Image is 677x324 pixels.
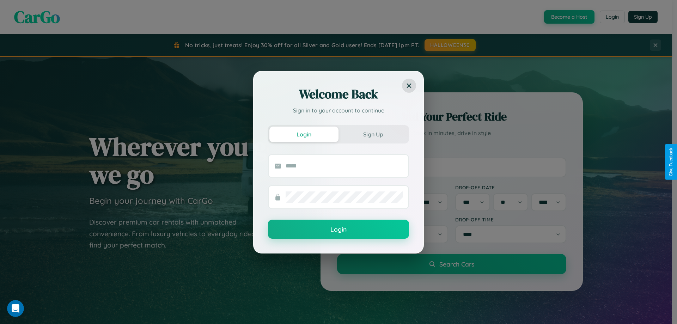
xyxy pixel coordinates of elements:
[7,300,24,317] iframe: Intercom live chat
[268,86,409,103] h2: Welcome Back
[268,106,409,115] p: Sign in to your account to continue
[269,127,338,142] button: Login
[669,148,673,176] div: Give Feedback
[268,220,409,239] button: Login
[338,127,408,142] button: Sign Up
